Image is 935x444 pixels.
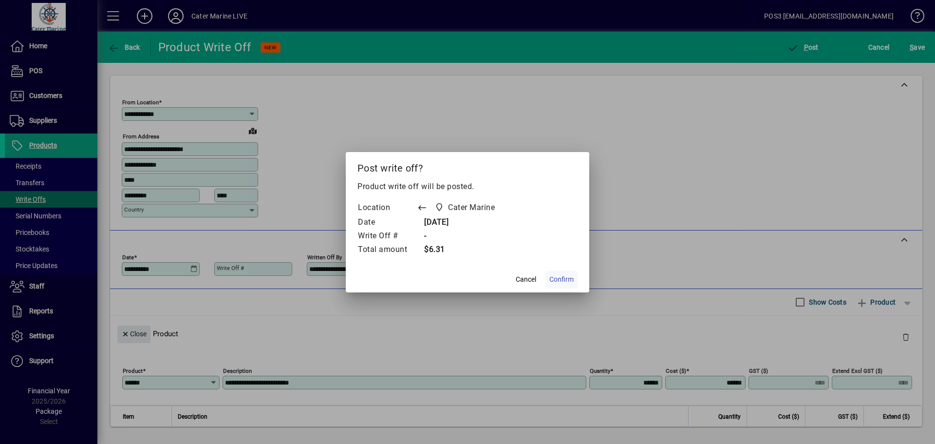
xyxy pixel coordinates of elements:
[516,274,536,285] span: Cancel
[357,181,578,193] p: Product write off will be posted.
[346,152,589,180] h2: Post write off?
[417,243,513,257] td: $6.31
[417,230,513,243] td: -
[357,230,417,243] td: Write Off #
[510,271,542,289] button: Cancel
[357,200,417,216] td: Location
[357,216,417,230] td: Date
[432,201,499,214] span: Cater Marine
[417,216,513,230] td: [DATE]
[448,202,495,213] span: Cater Marine
[549,274,574,285] span: Confirm
[545,271,578,289] button: Confirm
[357,243,417,257] td: Total amount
